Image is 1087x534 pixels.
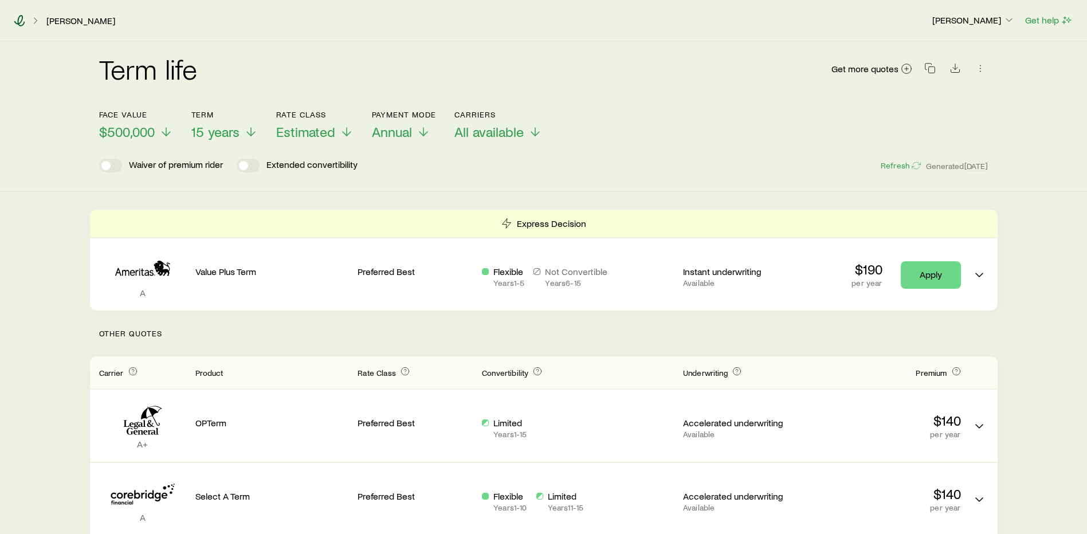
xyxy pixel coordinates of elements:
button: Rate ClassEstimated [276,110,354,140]
div: Term quotes [90,210,998,311]
p: Face value [99,110,173,119]
p: Years 1 - 15 [493,430,527,439]
span: Get more quotes [831,64,898,73]
p: Preferred Best [358,266,473,277]
p: $140 [807,486,961,502]
p: Available [683,430,798,439]
span: Carrier [99,368,124,378]
p: Accelerated underwriting [683,490,798,502]
p: Years 1 - 10 [493,503,527,512]
button: Refresh [880,160,921,171]
span: Underwriting [683,368,728,378]
p: Carriers [454,110,542,119]
p: Preferred Best [358,490,473,502]
p: Not Convertible [545,266,607,277]
p: Extended convertibility [266,159,358,172]
p: Rate Class [276,110,354,119]
p: Value Plus Term [195,266,349,277]
span: [DATE] [964,161,988,171]
p: Preferred Best [358,417,473,429]
p: Instant underwriting [683,266,798,277]
span: Premium [916,368,947,378]
p: Payment Mode [372,110,437,119]
span: All available [454,124,524,140]
p: per year [807,430,961,439]
p: $140 [807,413,961,429]
button: CarriersAll available [454,110,542,140]
p: Express Decision [517,218,586,229]
p: Years 11 - 15 [548,503,584,512]
span: Generated [926,161,988,171]
p: Accelerated underwriting [683,417,798,429]
a: Get more quotes [831,62,913,76]
p: Available [683,278,798,288]
span: Annual [372,124,412,140]
p: A+ [99,438,186,450]
p: Waiver of premium rider [129,159,223,172]
p: Other Quotes [90,311,998,356]
a: Download CSV [947,65,963,76]
p: Years 6 - 15 [545,278,607,288]
button: Face value$500,000 [99,110,173,140]
span: Convertibility [482,368,528,378]
button: Term15 years [191,110,258,140]
p: Flexible [493,490,527,502]
p: Flexible [493,266,524,277]
p: $190 [851,261,882,277]
p: Years 1 - 5 [493,278,524,288]
a: [PERSON_NAME] [46,15,116,26]
h2: Term life [99,55,198,83]
p: per year [807,503,961,512]
p: [PERSON_NAME] [932,14,1015,26]
span: 15 years [191,124,240,140]
p: Limited [548,490,584,502]
span: $500,000 [99,124,155,140]
a: Apply [901,261,961,289]
p: A [99,512,186,523]
span: Rate Class [358,368,396,378]
button: [PERSON_NAME] [932,14,1015,28]
p: OPTerm [195,417,349,429]
p: Available [683,503,798,512]
p: per year [851,278,882,288]
button: Payment ModeAnnual [372,110,437,140]
span: Estimated [276,124,335,140]
button: Get help [1025,14,1073,27]
span: Product [195,368,223,378]
p: A [99,287,186,299]
p: Limited [493,417,527,429]
p: Select A Term [195,490,349,502]
p: Term [191,110,258,119]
